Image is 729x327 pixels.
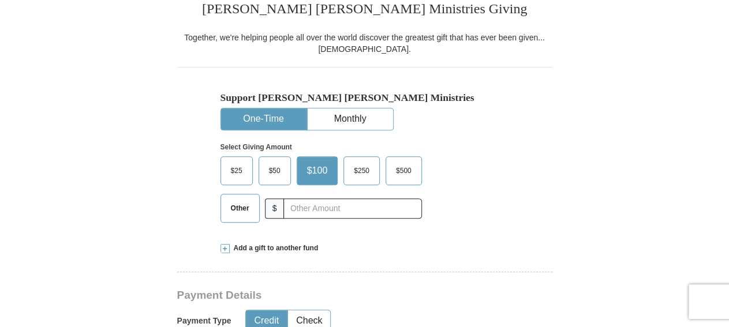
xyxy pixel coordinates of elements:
span: $25 [225,162,248,179]
strong: Select Giving Amount [220,143,292,151]
span: $50 [263,162,286,179]
span: $100 [301,162,334,179]
div: Together, we're helping people all over the world discover the greatest gift that has ever been g... [177,32,552,55]
button: Monthly [308,108,393,130]
h5: Payment Type [177,316,231,326]
input: Other Amount [283,198,421,219]
span: $500 [390,162,417,179]
span: $250 [348,162,375,179]
span: Other [225,200,255,217]
h5: Support [PERSON_NAME] [PERSON_NAME] Ministries [220,92,509,104]
h3: Payment Details [177,289,472,302]
button: One-Time [221,108,306,130]
span: $ [265,198,285,219]
span: Add a gift to another fund [230,243,319,253]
